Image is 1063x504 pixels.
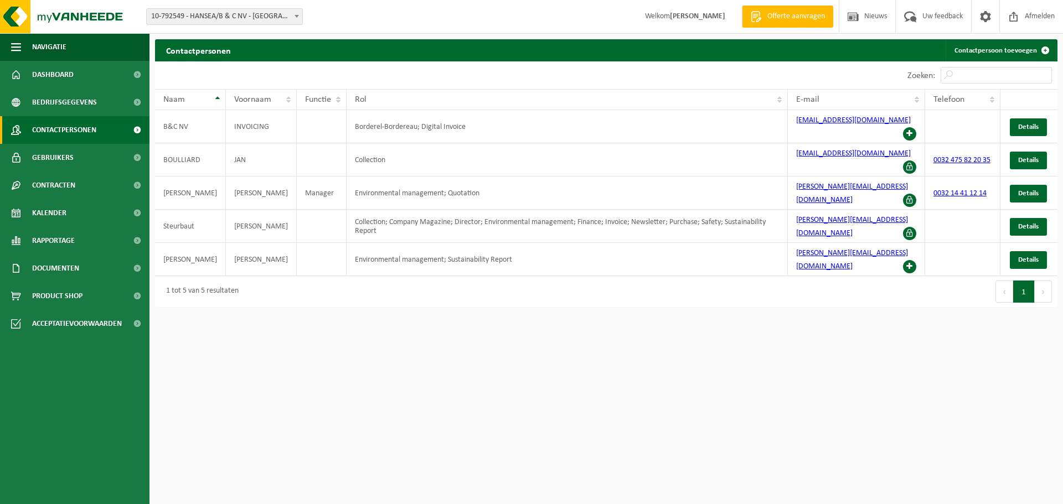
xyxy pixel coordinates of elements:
a: 0032 475 82 20 35 [933,156,990,164]
span: Contracten [32,172,75,199]
span: Naam [163,95,185,104]
span: Contactpersonen [32,116,96,144]
a: Details [1010,218,1047,236]
span: Details [1018,256,1039,263]
span: 10-792549 - HANSEA/B & C NV - TURNHOUT [146,8,303,25]
a: Details [1010,118,1047,136]
td: [PERSON_NAME] [155,176,226,210]
span: Details [1018,223,1039,230]
span: Bedrijfsgegevens [32,89,97,116]
button: Previous [995,280,1013,303]
td: INVOICING [226,110,297,143]
a: Offerte aanvragen [742,6,833,28]
button: 1 [1013,280,1035,303]
span: Documenten [32,254,79,282]
span: Offerte aanvragen [765,11,828,22]
span: Gebruikers [32,144,74,172]
td: Environmental management; Quotation [347,176,787,210]
button: Next [1035,280,1052,303]
span: 10-792549 - HANSEA/B & C NV - TURNHOUT [147,9,302,24]
span: Dashboard [32,61,74,89]
a: 0032 14 41 12 14 [933,189,987,198]
span: Functie [305,95,331,104]
a: Contactpersoon toevoegen [946,39,1056,61]
span: Details [1018,123,1039,131]
td: JAN [226,143,297,176]
a: [PERSON_NAME][EMAIL_ADDRESS][DOMAIN_NAME] [796,216,908,237]
td: Manager [297,176,347,210]
td: [PERSON_NAME] [155,243,226,276]
span: Rol [355,95,367,104]
a: Details [1010,185,1047,202]
span: Details [1018,190,1039,197]
span: Kalender [32,199,66,227]
td: Steurbaut [155,210,226,243]
a: Details [1010,251,1047,269]
h2: Contactpersonen [155,39,242,61]
td: Environmental management; Sustainability Report [347,243,787,276]
td: B&C NV [155,110,226,143]
td: [PERSON_NAME] [226,176,297,210]
span: Acceptatievoorwaarden [32,310,122,337]
a: [EMAIL_ADDRESS][DOMAIN_NAME] [796,149,911,158]
span: Voornaam [234,95,271,104]
a: [PERSON_NAME][EMAIL_ADDRESS][DOMAIN_NAME] [796,249,908,271]
span: Product Shop [32,282,82,310]
td: Borderel-Bordereau; Digital Invoice [347,110,787,143]
td: Collection [347,143,787,176]
span: Navigatie [32,33,66,61]
div: 1 tot 5 van 5 resultaten [161,282,239,302]
td: [PERSON_NAME] [226,210,297,243]
td: [PERSON_NAME] [226,243,297,276]
span: Details [1018,157,1039,164]
td: BOULLIARD [155,143,226,176]
span: Rapportage [32,227,75,254]
strong: [PERSON_NAME] [670,12,725,20]
span: Telefoon [933,95,964,104]
label: Zoeken: [907,71,935,80]
span: E-mail [796,95,819,104]
a: Details [1010,152,1047,169]
a: [PERSON_NAME][EMAIL_ADDRESS][DOMAIN_NAME] [796,183,908,204]
td: Collection; Company Magazine; Director; Environmental management; Finance; Invoice; Newsletter; P... [347,210,787,243]
a: [EMAIL_ADDRESS][DOMAIN_NAME] [796,116,911,124]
